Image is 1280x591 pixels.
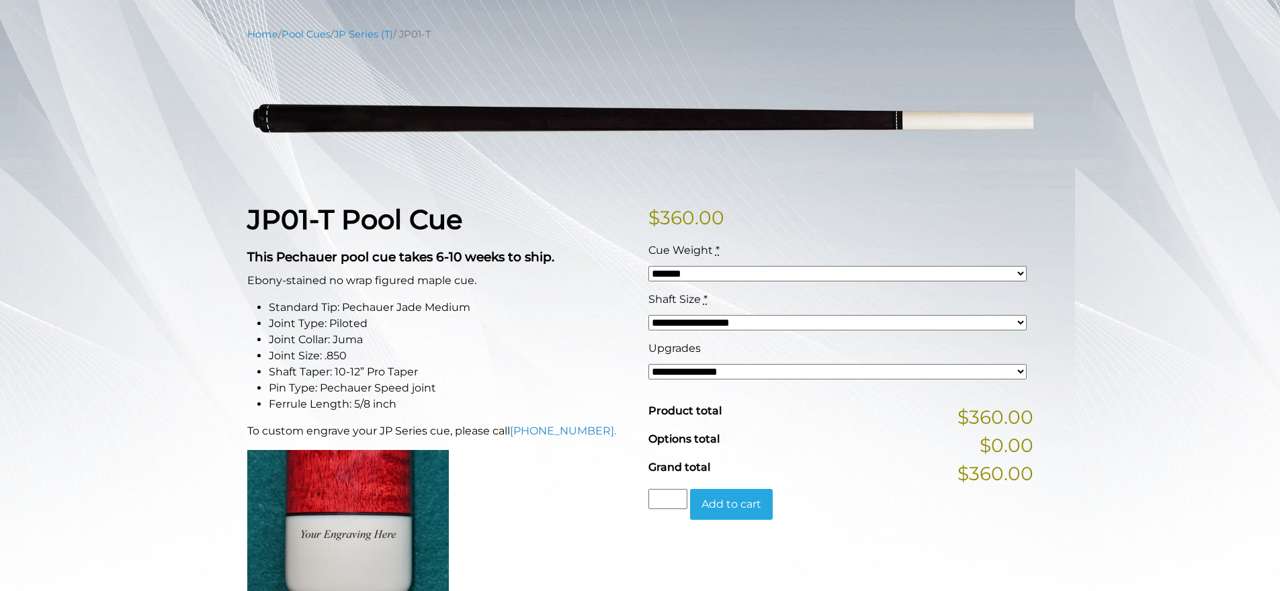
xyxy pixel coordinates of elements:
button: Add to cart [690,489,773,520]
span: $0.00 [980,431,1033,459]
span: Product total [648,404,722,417]
span: Cue Weight [648,244,713,257]
abbr: required [703,293,708,306]
img: jp01-T-1.png [247,52,1033,183]
input: Product quantity [648,489,687,509]
nav: Breadcrumb [247,27,1033,42]
abbr: required [716,244,720,257]
bdi: 360.00 [648,206,724,229]
li: Joint Type: Piloted [269,316,632,332]
strong: JP01-T Pool Cue [247,203,462,236]
strong: This Pechauer pool cue takes 6-10 weeks to ship. [247,249,554,265]
a: [PHONE_NUMBER]. [510,424,616,437]
span: Grand total [648,461,710,473]
li: Ferrule Length: 5/8 inch [269,396,632,412]
span: $360.00 [957,459,1033,488]
li: Standard Tip: Pechauer Jade Medium [269,300,632,316]
a: Home [247,28,278,40]
p: Ebony-stained no wrap figured maple cue. [247,273,632,289]
p: To custom engrave your JP Series cue, please call [247,423,632,439]
a: JP Series (T) [334,28,393,40]
li: Joint Size: .850 [269,348,632,364]
span: Options total [648,433,720,445]
span: Upgrades [648,342,701,355]
li: Pin Type: Pechauer Speed joint [269,380,632,396]
a: Pool Cues [282,28,331,40]
span: $ [648,206,660,229]
li: Joint Collar: Juma [269,332,632,348]
span: Shaft Size [648,293,701,306]
span: $360.00 [957,403,1033,431]
li: Shaft Taper: 10-12” Pro Taper [269,364,632,380]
